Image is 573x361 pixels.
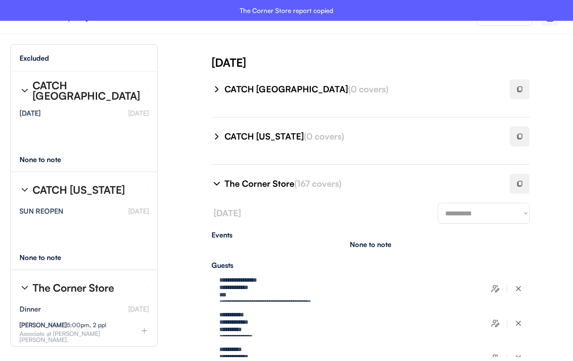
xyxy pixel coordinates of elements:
[212,131,222,142] img: chevron-right%20%281%29.svg
[20,322,106,328] div: 5:00pm, 2 ppl
[212,231,530,238] div: Events
[20,321,67,328] strong: [PERSON_NAME]
[20,156,77,163] div: None to note
[212,179,222,189] img: chevron-right%20%281%29.svg
[350,241,391,248] div: None to note
[20,85,30,96] img: chevron-right%20%281%29.svg
[33,80,141,101] div: CATCH [GEOGRAPHIC_DATA]
[20,331,126,343] div: Associate at [PERSON_NAME] [PERSON_NAME].
[20,185,30,195] img: chevron-right%20%281%29.svg
[491,319,500,328] img: users-edit.svg
[20,55,49,62] div: Excluded
[348,84,388,94] font: (0 covers)
[514,319,523,328] img: x-close%20%283%29.svg
[212,55,573,70] div: [DATE]
[304,131,344,142] font: (0 covers)
[212,84,222,94] img: chevron-right%20%281%29.svg
[294,178,342,189] font: (167 covers)
[214,208,241,218] font: [DATE]
[20,283,30,293] img: chevron-right%20%281%29.svg
[20,110,41,117] div: [DATE]
[225,83,499,95] div: CATCH [GEOGRAPHIC_DATA]
[140,326,149,335] img: plus%20%281%29.svg
[20,254,77,261] div: None to note
[514,284,523,293] img: x-close%20%283%29.svg
[225,130,499,143] div: CATCH [US_STATE]
[20,306,41,312] div: Dinner
[491,284,500,293] img: users-edit.svg
[212,262,530,269] div: Guests
[128,109,149,117] font: [DATE]
[225,178,499,190] div: The Corner Store
[128,207,149,215] font: [DATE]
[20,208,63,215] div: SUN REOPEN
[33,185,125,195] div: CATCH [US_STATE]
[33,283,114,293] div: The Corner Store
[128,305,149,313] font: [DATE]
